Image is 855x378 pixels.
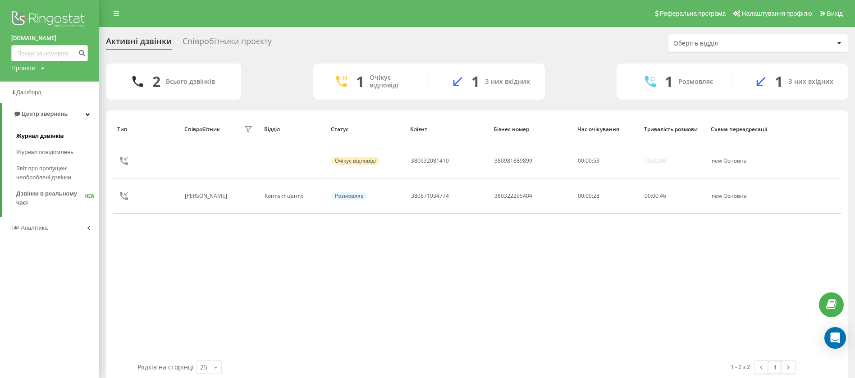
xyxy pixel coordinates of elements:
[411,193,449,199] div: 380671934774
[16,160,99,186] a: Звіт про пропущені необроблені дзвінки
[585,157,592,164] span: 00
[16,148,73,157] span: Журнал повідомлень
[137,363,194,371] span: Рядків на сторінці
[660,192,666,200] span: 46
[652,192,658,200] span: 00
[16,89,41,96] span: Дашборд
[265,193,321,199] div: Контакт центр
[678,78,713,86] div: Розмовляє
[660,10,726,17] span: Реферальна програма
[16,189,85,207] span: Дзвінки в реальному часі
[645,192,651,200] span: 00
[16,132,64,141] span: Журнал дзвінків
[331,126,402,132] div: Статус
[11,9,88,32] img: Ringostat logo
[494,126,568,132] div: Бізнес номер
[106,36,172,50] div: Активні дзвінки
[11,64,36,73] div: Проекти
[184,126,220,132] div: Співробітник
[331,192,367,200] div: Розмовляє
[577,126,636,132] div: Час очікування
[411,158,449,164] div: 380632081410
[117,126,175,132] div: Тип
[644,126,702,132] div: Тривалість розмови
[22,110,68,117] span: Центр звернень
[775,73,783,90] div: 1
[410,126,485,132] div: Клієнт
[731,362,750,371] div: 1 - 2 з 2
[2,103,99,125] a: Центр звернень
[768,361,782,373] a: 1
[331,157,379,165] div: Очікує відповіді
[593,157,599,164] span: 53
[827,10,843,17] span: Вихід
[578,193,635,199] div: 00:00:28
[200,363,207,372] div: 25
[578,157,584,164] span: 00
[485,78,530,86] div: З них вхідних
[11,34,88,43] a: [DOMAIN_NAME]
[712,158,769,164] div: new Основна
[471,73,480,90] div: 1
[152,73,160,90] div: 2
[645,158,666,164] div: 00:00:00
[356,73,364,90] div: 1
[494,193,532,199] div: 380322295404
[673,40,781,47] div: Оберіть відділ
[185,193,229,199] div: [PERSON_NAME]
[370,74,415,89] div: Очікує відповіді
[711,126,770,132] div: Схема переадресації
[11,45,88,61] input: Пошук за номером
[578,158,599,164] div: : :
[712,193,769,199] div: new Основна
[16,186,99,211] a: Дзвінки в реальному часіNEW
[16,128,99,144] a: Журнал дзвінків
[166,78,215,86] div: Всього дзвінків
[665,73,673,90] div: 1
[494,158,532,164] div: 380981889899
[16,164,95,182] span: Звіт про пропущені необроблені дзвінки
[824,327,846,349] div: Open Intercom Messenger
[741,10,812,17] span: Налаштування профілю
[264,126,322,132] div: Відділ
[788,78,833,86] div: З них вхідних
[183,36,272,50] div: Співробітники проєкту
[645,193,666,199] div: : :
[16,144,99,160] a: Журнал повідомлень
[21,224,48,231] span: Аналiтика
